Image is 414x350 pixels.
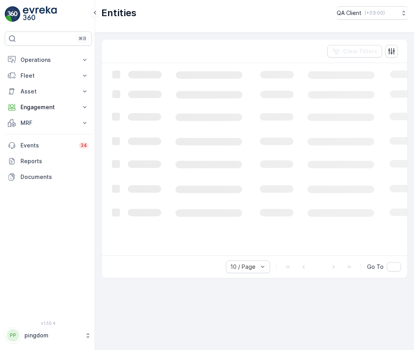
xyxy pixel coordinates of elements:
a: Reports [5,153,92,169]
a: Events34 [5,138,92,153]
p: Reports [21,157,89,165]
p: Operations [21,56,76,64]
button: Fleet [5,68,92,84]
div: PP [7,329,19,342]
span: Go To [367,263,384,271]
p: Events [21,141,74,149]
p: pingdom [24,331,81,339]
button: QA Client(+03:00) [337,6,408,20]
button: Operations [5,52,92,68]
span: v 1.50.4 [5,321,92,326]
p: Engagement [21,103,76,111]
p: Entities [101,7,136,19]
p: QA Client [337,9,362,17]
p: Clear Filters [343,47,377,55]
button: Asset [5,84,92,99]
p: Fleet [21,72,76,80]
button: MRF [5,115,92,131]
a: Documents [5,169,92,185]
p: 34 [80,142,87,149]
p: Documents [21,173,89,181]
button: PPpingdom [5,327,92,344]
p: ( +03:00 ) [365,10,385,16]
img: logo_light-DOdMpM7g.png [23,6,57,22]
button: Clear Filters [327,45,382,58]
img: logo [5,6,21,22]
p: MRF [21,119,76,127]
button: Engagement [5,99,92,115]
p: ⌘B [78,35,86,42]
p: Asset [21,87,76,95]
